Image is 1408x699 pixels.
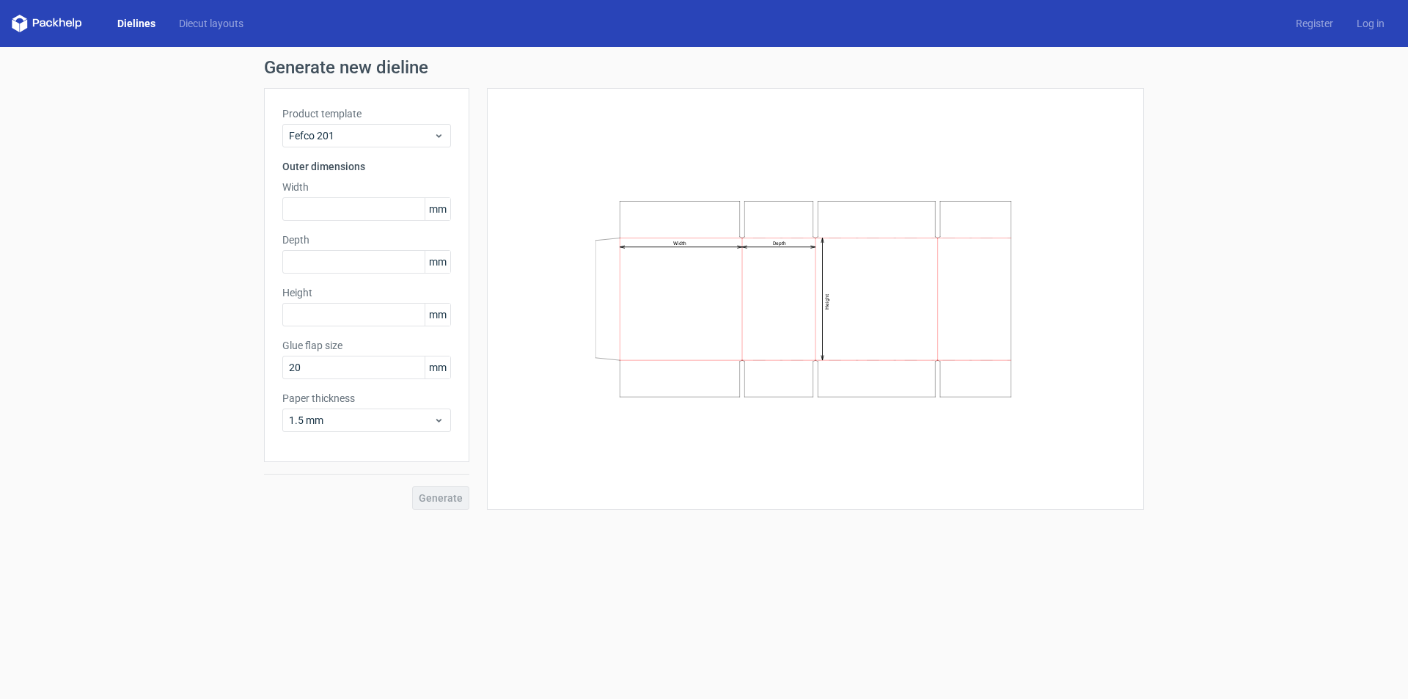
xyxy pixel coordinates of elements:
[289,413,433,428] span: 1.5 mm
[282,285,451,300] label: Height
[264,59,1144,76] h1: Generate new dieline
[1345,16,1396,31] a: Log in
[289,128,433,143] span: Fefco 201
[106,16,167,31] a: Dielines
[282,159,451,174] h3: Outer dimensions
[167,16,255,31] a: Diecut layouts
[425,251,450,273] span: mm
[1284,16,1345,31] a: Register
[425,198,450,220] span: mm
[425,356,450,378] span: mm
[282,106,451,121] label: Product template
[282,338,451,353] label: Glue flap size
[824,294,830,310] text: Height
[282,233,451,247] label: Depth
[282,180,451,194] label: Width
[673,241,686,246] text: Width
[425,304,450,326] span: mm
[773,241,786,246] text: Depth
[282,391,451,406] label: Paper thickness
